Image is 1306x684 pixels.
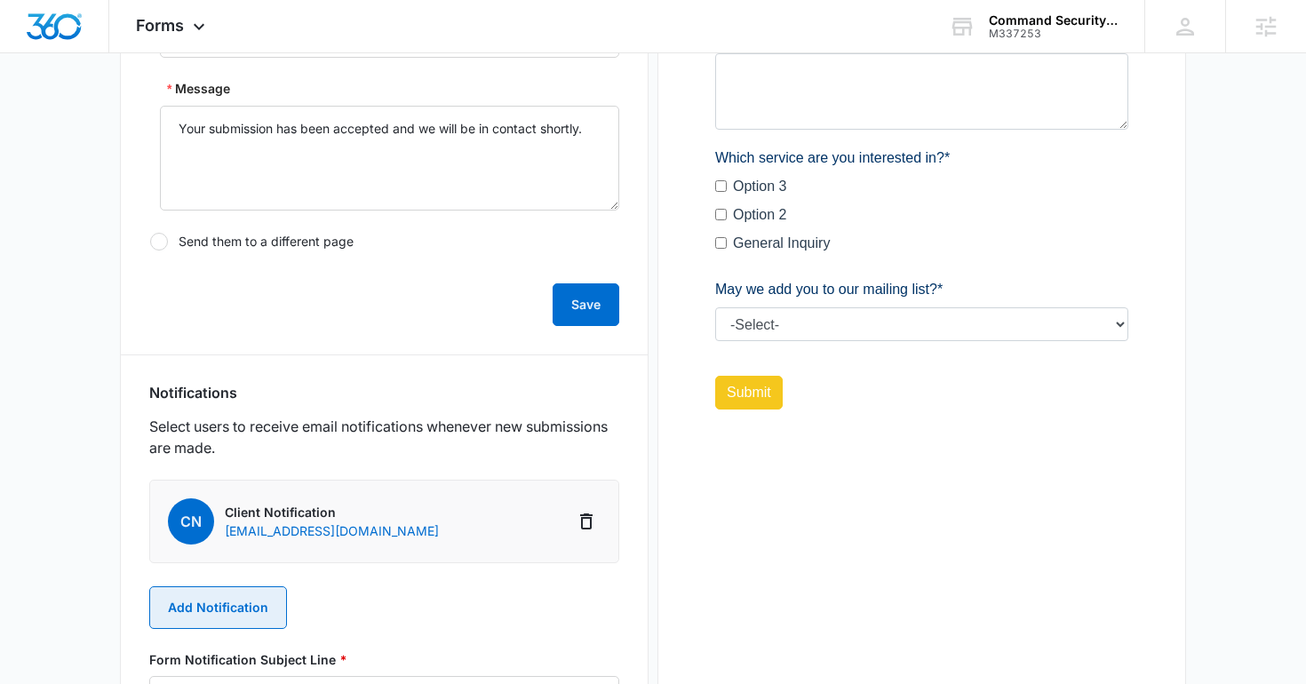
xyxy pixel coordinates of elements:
label: Send them to a different page [149,232,619,251]
span: Submit [12,658,56,673]
div: account id [989,28,1119,40]
button: Delete Notification [572,507,601,536]
label: Message [167,79,230,99]
label: Option 3 [18,449,71,471]
p: Client Notification [225,503,439,521]
p: Select users to receive email notifications whenever new submissions are made. [149,416,619,458]
label: Form Notification Subject Line [149,650,619,669]
div: account name [989,13,1119,28]
span: Forms [136,16,184,35]
textarea: Message [160,106,619,211]
h3: Notifications [149,384,237,402]
label: General Inquiry [18,506,115,528]
label: Option 2 [18,478,71,499]
span: CN [168,498,214,545]
button: Add Notification [149,586,287,629]
p: [EMAIL_ADDRESS][DOMAIN_NAME] [225,521,439,540]
button: Save [553,283,619,326]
